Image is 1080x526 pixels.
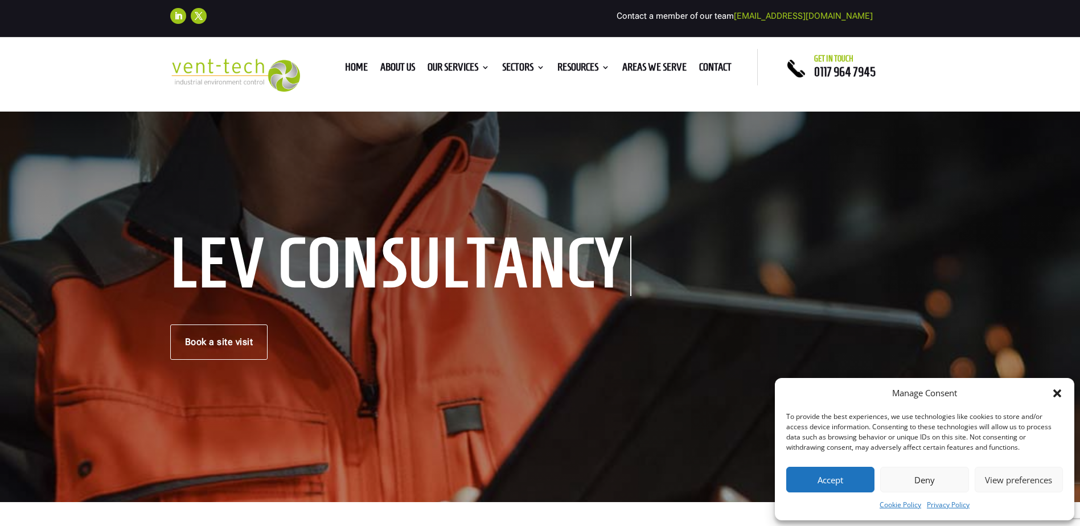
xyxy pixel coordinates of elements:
a: Cookie Policy [880,498,921,512]
span: Get in touch [814,54,853,63]
a: About us [380,63,415,76]
h1: LEV Consultancy [170,236,631,296]
a: Areas We Serve [622,63,687,76]
a: Privacy Policy [927,498,970,512]
img: 2023-09-27T08_35_16.549ZVENT-TECH---Clear-background [170,59,301,92]
a: Contact [699,63,732,76]
a: Our Services [428,63,490,76]
a: [EMAIL_ADDRESS][DOMAIN_NAME] [734,11,873,21]
a: Sectors [502,63,545,76]
a: 0117 964 7945 [814,65,876,79]
span: Contact a member of our team [617,11,873,21]
div: Close dialog [1052,388,1063,399]
a: Home [345,63,368,76]
div: Manage Consent [892,387,957,400]
a: Book a site visit [170,324,268,360]
a: Follow on X [191,8,207,24]
button: View preferences [975,467,1063,492]
div: To provide the best experiences, we use technologies like cookies to store and/or access device i... [786,412,1062,453]
a: Follow on LinkedIn [170,8,186,24]
button: Accept [786,467,874,492]
a: Resources [557,63,610,76]
button: Deny [880,467,968,492]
